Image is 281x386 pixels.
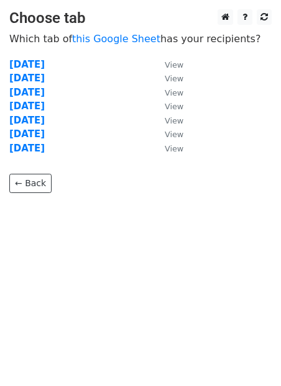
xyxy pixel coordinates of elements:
[152,87,183,98] a: View
[9,32,272,45] p: Which tab of has your recipients?
[9,101,45,112] a: [DATE]
[152,128,183,140] a: View
[9,115,45,126] a: [DATE]
[152,101,183,112] a: View
[72,33,160,45] a: this Google Sheet
[9,73,45,84] a: [DATE]
[9,174,52,193] a: ← Back
[152,143,183,154] a: View
[165,60,183,70] small: View
[9,143,45,154] a: [DATE]
[9,59,45,70] a: [DATE]
[165,130,183,139] small: View
[165,88,183,97] small: View
[165,144,183,153] small: View
[152,73,183,84] a: View
[165,74,183,83] small: View
[9,87,45,98] a: [DATE]
[165,102,183,111] small: View
[9,9,272,27] h3: Choose tab
[9,128,45,140] a: [DATE]
[152,59,183,70] a: View
[152,115,183,126] a: View
[165,116,183,125] small: View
